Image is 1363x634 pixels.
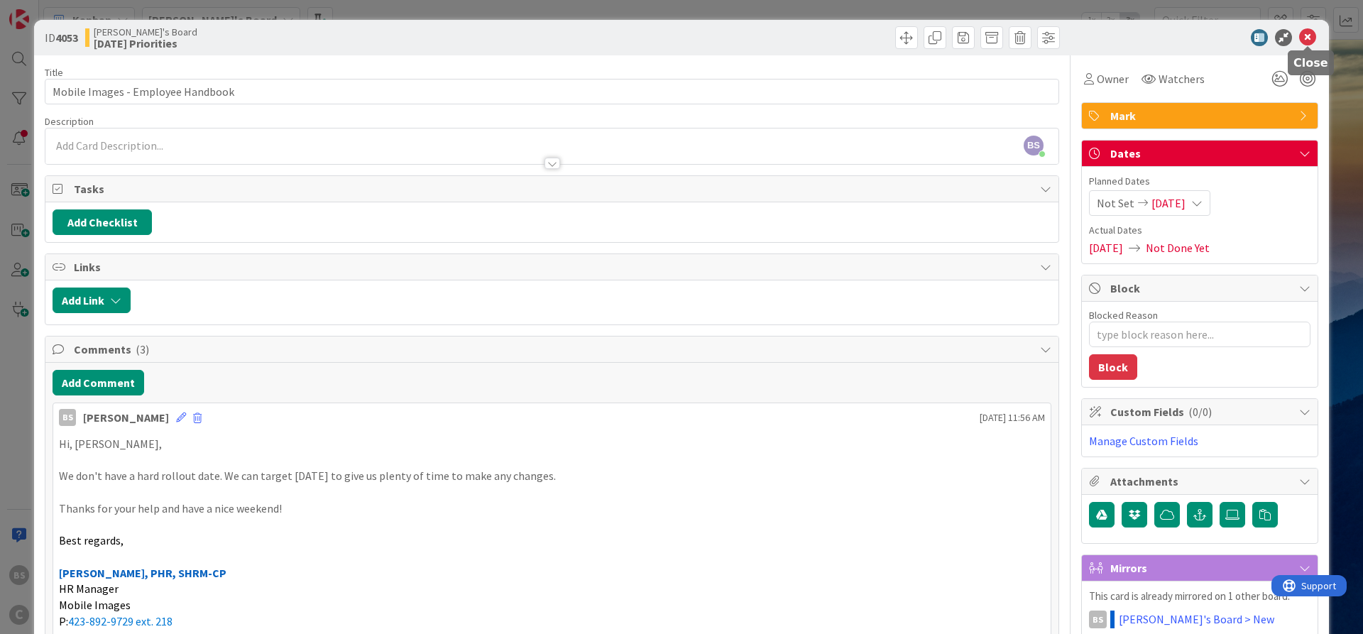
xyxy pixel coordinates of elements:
[1293,56,1328,70] h5: Close
[45,115,94,128] span: Description
[1110,107,1292,124] span: Mark
[1089,354,1137,380] button: Block
[1110,403,1292,420] span: Custom Fields
[980,410,1045,425] span: [DATE] 11:56 AM
[59,409,76,426] div: BS
[1159,70,1205,87] span: Watchers
[94,26,197,38] span: [PERSON_NAME]'s Board
[53,288,131,313] button: Add Link
[1110,280,1292,297] span: Block
[1097,70,1129,87] span: Owner
[1024,136,1044,155] span: BS
[59,581,119,596] span: HR Manager
[59,468,1045,484] p: We don't have a hard rollout date. We can target [DATE] to give us plenty of time to make any cha...
[1089,611,1107,628] div: BS
[55,31,78,45] b: 4053
[1089,239,1123,256] span: [DATE]
[74,180,1033,197] span: Tasks
[59,598,131,612] span: Mobile Images
[59,614,68,628] span: P:
[68,614,173,628] span: 423-892-9729 ext. 218
[59,501,1045,517] p: Thanks for your help and have a nice weekend!
[53,370,144,395] button: Add Comment
[45,79,1059,104] input: type card name here...
[1097,195,1134,212] span: Not Set
[1089,174,1310,189] span: Planned Dates
[94,38,197,49] b: [DATE] Priorities
[1089,223,1310,238] span: Actual Dates
[1089,589,1310,605] p: This card is already mirrored on 1 other board.
[1146,239,1210,256] span: Not Done Yet
[74,341,1033,358] span: Comments
[45,66,63,79] label: Title
[59,566,226,580] strong: [PERSON_NAME], PHR, SHRM-CP
[59,533,124,547] span: Best regards,
[1119,611,1274,628] a: [PERSON_NAME]'s Board > New
[53,209,152,235] button: Add Checklist
[30,2,65,19] span: Support
[1089,309,1158,322] label: Blocked Reason
[1110,559,1292,576] span: Mirrors
[45,29,78,46] span: ID
[83,409,169,426] div: [PERSON_NAME]
[1110,145,1292,162] span: Dates
[1188,405,1212,419] span: ( 0/0 )
[59,436,1045,452] p: Hi, [PERSON_NAME],
[136,342,149,356] span: ( 3 )
[74,258,1033,275] span: Links
[1089,434,1198,448] a: Manage Custom Fields
[1110,473,1292,490] span: Attachments
[1151,195,1186,212] span: [DATE]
